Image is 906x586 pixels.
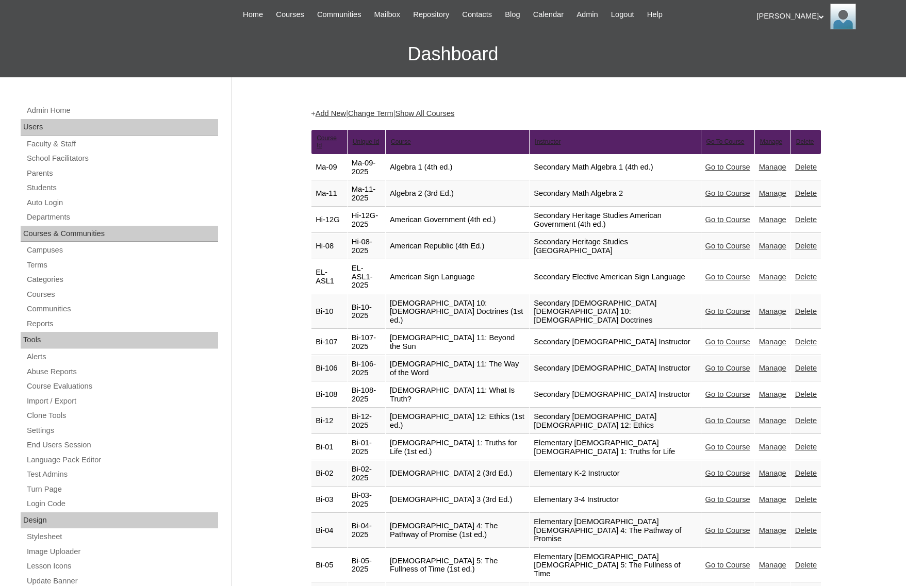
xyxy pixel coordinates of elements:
[705,495,750,504] a: Go to Course
[530,233,700,259] td: Secondary Heritage Studies [GEOGRAPHIC_DATA]
[243,9,263,21] span: Home
[386,434,529,460] td: [DEMOGRAPHIC_DATA] 1: Truths for Life (1st ed.)
[386,329,529,355] td: [DEMOGRAPHIC_DATA] 11: Beyond the Sun
[576,9,598,21] span: Admin
[759,469,786,477] a: Manage
[26,424,218,437] a: Settings
[26,288,218,301] a: Courses
[26,483,218,496] a: Turn Page
[830,4,856,29] img: Cody Abrahamson
[759,364,786,372] a: Manage
[528,9,569,21] a: Calendar
[386,233,529,259] td: American Republic (4th Ed.)
[795,526,817,534] a: Delete
[386,461,529,487] td: [DEMOGRAPHIC_DATA] 2 (3rd Ed.)
[530,548,700,583] td: Elementary [DEMOGRAPHIC_DATA] [DEMOGRAPHIC_DATA] 5: The Fullness of Time
[759,561,786,569] a: Manage
[413,9,449,21] span: Repository
[386,155,529,180] td: Algebra 1 (4th ed.)
[705,390,750,398] a: Go to Course
[353,138,379,145] u: Unique Id
[348,155,385,180] td: Ma-09-2025
[374,9,401,21] span: Mailbox
[795,215,817,224] a: Delete
[462,9,492,21] span: Contacts
[348,260,385,294] td: EL-ASL1-2025
[238,9,268,21] a: Home
[348,356,385,381] td: Bi-106-2025
[530,513,700,548] td: Elementary [DEMOGRAPHIC_DATA] [DEMOGRAPHIC_DATA] 4: The Pathway of Promise
[795,242,817,250] a: Delete
[311,181,347,207] td: Ma-11
[386,207,529,233] td: American Government (4th ed.)
[457,9,497,21] a: Contacts
[705,189,750,197] a: Go to Course
[759,390,786,398] a: Manage
[795,390,817,398] a: Delete
[21,332,218,348] div: Tools
[705,215,750,224] a: Go to Course
[311,155,347,180] td: Ma-09
[311,260,347,294] td: EL-ASL1
[21,119,218,136] div: Users
[26,365,218,378] a: Abuse Reports
[759,416,786,425] a: Manage
[606,9,639,21] a: Logout
[386,181,529,207] td: Algebra 2 (3rd Ed.)
[500,9,525,21] a: Blog
[705,273,750,281] a: Go to Course
[795,561,817,569] a: Delete
[759,338,786,346] a: Manage
[26,545,218,558] a: Image Uploader
[276,9,304,21] span: Courses
[386,382,529,408] td: [DEMOGRAPHIC_DATA] 11: What Is Truth?
[386,548,529,583] td: [DEMOGRAPHIC_DATA] 5: The Fullness of Time (1st ed.)
[705,163,750,171] a: Go to Course
[369,9,406,21] a: Mailbox
[26,497,218,510] a: Login Code
[759,189,786,197] a: Manage
[760,138,782,145] u: Manage
[26,211,218,224] a: Departments
[533,9,564,21] span: Calendar
[386,513,529,548] td: [DEMOGRAPHIC_DATA] 4: The Pathway of Promise (1st ed.)
[311,356,347,381] td: Bi-106
[26,138,218,150] a: Faculty & Staff
[348,329,385,355] td: Bi-107-2025
[530,408,700,434] td: Secondary [DEMOGRAPHIC_DATA] [DEMOGRAPHIC_DATA] 12: Ethics
[759,495,786,504] a: Manage
[530,461,700,487] td: Elementary K-2 Instructor
[705,338,750,346] a: Go to Course
[705,307,750,315] a: Go to Course
[757,4,896,29] div: [PERSON_NAME]
[795,163,817,171] a: Delete
[759,307,786,315] a: Manage
[530,295,700,329] td: Secondary [DEMOGRAPHIC_DATA] [DEMOGRAPHIC_DATA] 10: [DEMOGRAPHIC_DATA] Doctrines
[26,196,218,209] a: Auto Login
[316,109,346,118] a: Add New
[530,181,700,207] td: Secondary Math Algebra 2
[386,487,529,513] td: [DEMOGRAPHIC_DATA] 3 (3rd Ed.)
[5,31,901,77] h3: Dashboard
[647,9,663,21] span: Help
[348,513,385,548] td: Bi-04-2025
[271,9,309,21] a: Courses
[311,233,347,259] td: Hi-08
[26,468,218,481] a: Test Admins
[311,461,347,487] td: Bi-02
[311,207,347,233] td: Hi-12G
[705,242,750,250] a: Go to Course
[26,181,218,194] a: Students
[795,469,817,477] a: Delete
[26,259,218,272] a: Terms
[21,226,218,242] div: Courses & Communities
[26,454,218,466] a: Language Pack Editor
[348,295,385,329] td: Bi-10-2025
[705,526,750,534] a: Go to Course
[26,409,218,422] a: Clone Tools
[759,526,786,534] a: Manage
[311,513,347,548] td: Bi-04
[705,443,750,451] a: Go to Course
[386,295,529,329] td: [DEMOGRAPHIC_DATA] 10: [DEMOGRAPHIC_DATA] Doctrines (1st ed.)
[21,512,218,529] div: Design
